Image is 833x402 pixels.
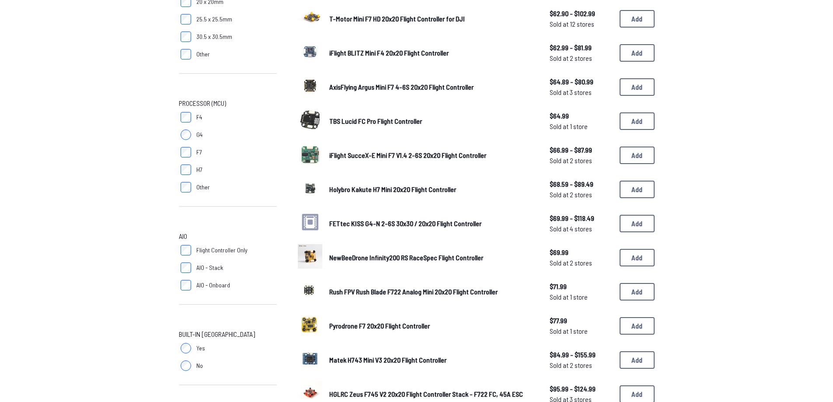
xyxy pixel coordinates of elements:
input: G4 [181,129,191,140]
a: AxisFlying Argus Mini F7 4-6S 20x20 Flight Controller [329,82,536,92]
a: image [298,39,322,66]
span: Sold at 4 stores [550,224,613,234]
img: image [298,73,322,98]
button: Add [620,112,655,130]
span: 25.5 x 25.5mm [196,15,232,24]
span: $77.99 [550,315,613,326]
input: AIO - Onboard [181,280,191,290]
span: $71.99 [550,281,613,292]
span: $62.99 - $81.99 [550,42,613,53]
span: $95.99 - $124.99 [550,384,613,394]
a: image [298,312,322,339]
a: iFlight SucceX-E Mini F7 V1.4 2-6S 20x20 Flight Controller [329,150,536,161]
span: H7 [196,165,202,174]
a: image [298,278,322,305]
a: image [298,176,322,203]
input: Flight Controller Only [181,245,191,255]
img: image [298,108,322,132]
button: Add [620,10,655,28]
span: AIO - Stack [196,263,223,272]
a: T-Motor Mini F7 HD 20x20 Flight Controller for DJI [329,14,536,24]
button: Add [620,78,655,96]
span: Other [196,183,210,192]
input: F4 [181,112,191,122]
span: Pyrodrone F7 20x20 Flight Controller [329,322,430,330]
a: NewBeeDrone Infinity200 RS RaceSpec Flight Controller [329,252,536,263]
img: image [298,346,322,371]
span: iFlight BLITZ Mini F4 20x20 Flight Controller [329,49,449,57]
span: Sold at 2 stores [550,258,613,268]
a: iFlight BLITZ Mini F4 20x20 Flight Controller [329,48,536,58]
img: image [298,244,322,269]
span: Yes [196,344,205,353]
a: image [298,244,322,271]
button: Add [620,181,655,198]
button: Add [620,215,655,232]
input: Other [181,182,191,192]
a: image [298,142,322,169]
button: Add [620,351,655,369]
span: AIO [179,231,187,241]
span: Sold at 12 stores [550,19,613,29]
span: FETtec KISS G4-N 2-6S 30x30 / 20x20 Flight Controller [329,219,481,227]
input: Yes [181,343,191,353]
input: Other [181,49,191,59]
span: G4 [196,130,202,139]
span: Sold at 1 store [550,121,613,132]
a: Rush FPV Rush Blade F722 Analog Mini 20x20 Flight Controller [329,287,536,297]
span: Flight Controller Only [196,246,247,255]
span: 30.5 x 30.5mm [196,32,232,41]
span: Other [196,50,210,59]
span: F4 [196,113,202,122]
span: Sold at 3 stores [550,87,613,98]
a: HGLRC Zeus F745 V2 20x20 Flight Controller Stack - F722 FC, 45A ESC [329,389,536,399]
span: $64.99 [550,111,613,121]
span: Sold at 1 store [550,292,613,302]
span: Sold at 2 stores [550,360,613,371]
input: AIO - Stack [181,262,191,273]
span: Sold at 2 stores [550,189,613,200]
span: $84.99 - $155.99 [550,350,613,360]
span: TBS Lucid FC Pro Flight Controller [329,117,422,125]
input: No [181,360,191,371]
img: image [298,176,322,200]
a: TBS Lucid FC Pro Flight Controller [329,116,536,126]
span: Sold at 2 stores [550,53,613,63]
span: NewBeeDrone Infinity200 RS RaceSpec Flight Controller [329,253,483,262]
span: F7 [196,148,202,157]
img: image [298,278,322,303]
button: Add [620,317,655,335]
a: Holybro Kakute H7 Mini 20x20 Flight Controller [329,184,536,195]
button: Add [620,283,655,301]
a: image [298,5,322,32]
a: Matek H743 Mini V3 20x20 Flight Controller [329,355,536,365]
span: Rush FPV Rush Blade F722 Analog Mini 20x20 Flight Controller [329,287,498,296]
a: image [298,73,322,101]
span: AIO - Onboard [196,281,230,290]
a: Pyrodrone F7 20x20 Flight Controller [329,321,536,331]
span: Built-in [GEOGRAPHIC_DATA] [179,329,255,339]
span: $68.59 - $89.49 [550,179,613,189]
span: Sold at 2 stores [550,155,613,166]
span: Sold at 1 store [550,326,613,336]
span: $66.99 - $87.99 [550,145,613,155]
span: $69.99 [550,247,613,258]
span: $62.90 - $102.99 [550,8,613,19]
input: F7 [181,147,191,157]
a: FETtec KISS G4-N 2-6S 30x30 / 20x20 Flight Controller [329,218,536,229]
input: H7 [181,164,191,175]
span: iFlight SucceX-E Mini F7 V1.4 2-6S 20x20 Flight Controller [329,151,486,159]
img: image [298,142,322,166]
span: T-Motor Mini F7 HD 20x20 Flight Controller for DJI [329,14,465,23]
button: Add [620,44,655,62]
span: Matek H743 Mini V3 20x20 Flight Controller [329,356,446,364]
span: Processor (MCU) [179,98,226,108]
span: HGLRC Zeus F745 V2 20x20 Flight Controller Stack - F722 FC, 45A ESC [329,390,523,398]
span: $69.99 - $118.49 [550,213,613,224]
input: 30.5 x 30.5mm [181,31,191,42]
img: image [298,39,322,64]
button: Add [620,147,655,164]
span: AxisFlying Argus Mini F7 4-6S 20x20 Flight Controller [329,83,474,91]
a: image [298,108,322,135]
a: image [298,346,322,374]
